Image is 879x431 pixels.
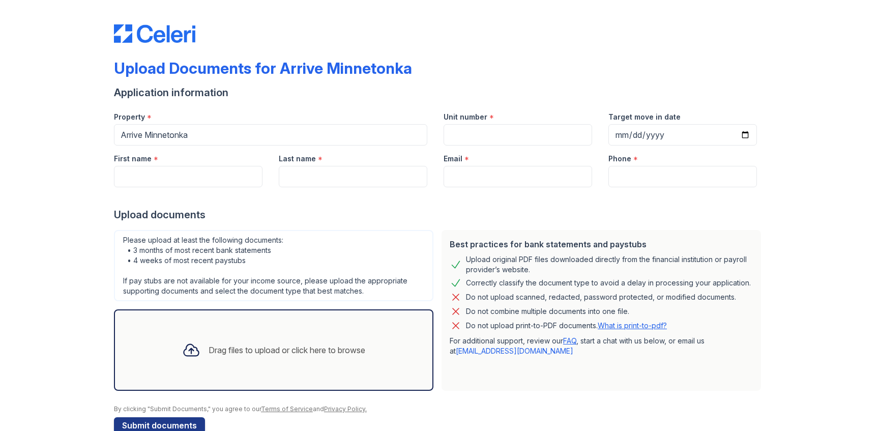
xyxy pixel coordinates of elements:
label: Target move in date [608,112,681,122]
a: What is print-to-pdf? [598,321,667,330]
div: Upload documents [114,208,765,222]
a: Terms of Service [261,405,313,413]
label: Unit number [444,112,487,122]
p: Do not upload print-to-PDF documents. [466,321,667,331]
p: For additional support, review our , start a chat with us below, or email us at [450,336,753,356]
div: Upload Documents for Arrive Minnetonka [114,59,412,77]
div: Please upload at least the following documents: • 3 months of most recent bank statements • 4 wee... [114,230,433,301]
div: Best practices for bank statements and paystubs [450,238,753,250]
label: Email [444,154,462,164]
div: Do not combine multiple documents into one file. [466,305,629,318]
div: Do not upload scanned, redacted, password protected, or modified documents. [466,291,736,303]
img: CE_Logo_Blue-a8612792a0a2168367f1c8372b55b34899dd931a85d93a1a3d3e32e68fde9ad4.png [114,24,195,43]
label: Last name [279,154,316,164]
div: Correctly classify the document type to avoid a delay in processing your application. [466,277,751,289]
label: First name [114,154,152,164]
div: By clicking "Submit Documents," you agree to our and [114,405,765,413]
a: FAQ [563,336,576,345]
a: [EMAIL_ADDRESS][DOMAIN_NAME] [456,347,573,355]
div: Application information [114,85,765,100]
div: Upload original PDF files downloaded directly from the financial institution or payroll provider’... [466,254,753,275]
a: Privacy Policy. [324,405,367,413]
label: Phone [608,154,631,164]
div: Drag files to upload or click here to browse [209,344,365,356]
label: Property [114,112,145,122]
